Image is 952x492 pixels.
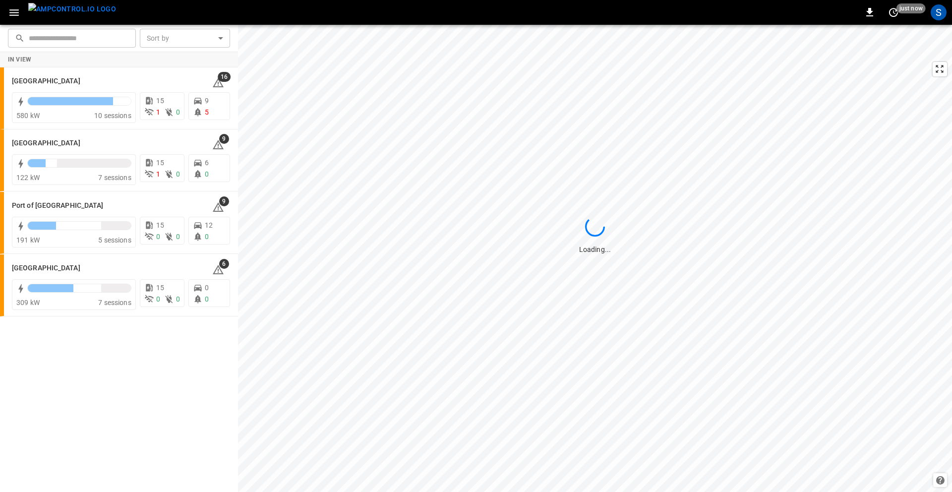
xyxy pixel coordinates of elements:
h6: Frankfurt Depot [12,76,80,87]
span: 7 sessions [98,299,131,307]
h6: Port of Barcelona [12,138,80,149]
span: 0 [156,295,160,303]
span: 0 [176,295,180,303]
span: 10 sessions [94,112,131,120]
span: 0 [205,295,209,303]
span: 16 [218,72,231,82]
span: 6 [205,159,209,167]
span: 15 [156,159,164,167]
span: 9 [219,134,229,144]
span: 9 [219,196,229,206]
span: 0 [205,170,209,178]
span: 1 [156,108,160,116]
span: 191 kW [16,236,40,244]
span: 580 kW [16,112,40,120]
span: 122 kW [16,174,40,182]
span: 0 [205,284,209,292]
span: 5 sessions [98,236,131,244]
span: 309 kW [16,299,40,307]
h6: Toronto South [12,263,80,274]
span: 15 [156,221,164,229]
span: 0 [176,108,180,116]
button: set refresh interval [886,4,901,20]
span: 12 [205,221,213,229]
img: ampcontrol.io logo [28,3,116,15]
span: 9 [205,97,209,105]
span: 0 [156,233,160,241]
span: 15 [156,284,164,292]
span: 15 [156,97,164,105]
span: just now [896,3,926,13]
span: 0 [176,170,180,178]
span: 5 [205,108,209,116]
div: profile-icon [931,4,947,20]
canvas: Map [238,25,952,492]
span: 6 [219,259,229,269]
span: 0 [205,233,209,241]
h6: Port of Long Beach [12,200,104,211]
span: 1 [156,170,160,178]
span: 0 [176,233,180,241]
strong: In View [8,56,32,63]
span: Loading... [579,246,611,253]
span: 7 sessions [98,174,131,182]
